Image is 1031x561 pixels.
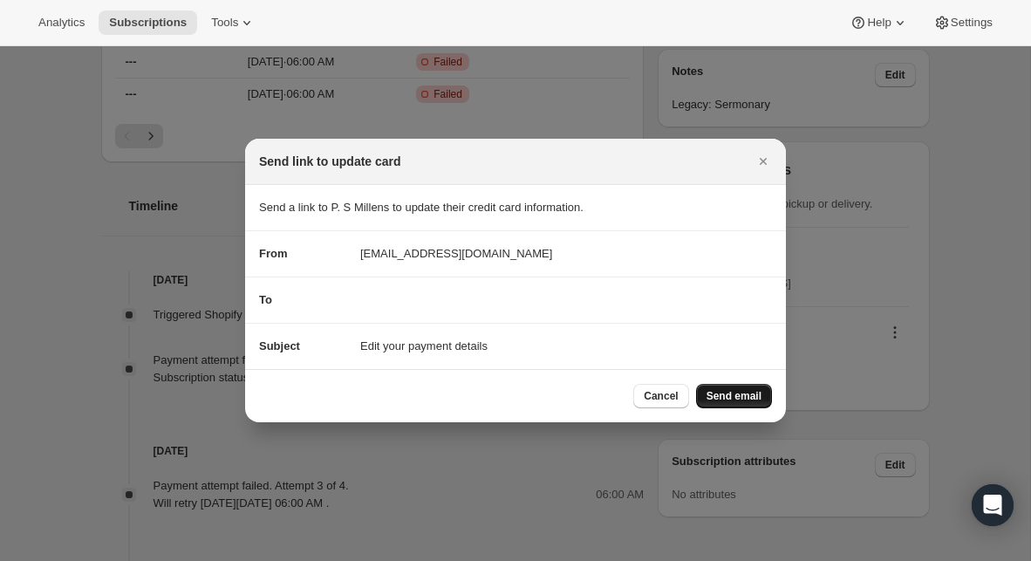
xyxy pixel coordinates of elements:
[259,153,401,170] h2: Send link to update card
[259,293,272,306] span: To
[633,384,688,408] button: Cancel
[951,16,993,30] span: Settings
[360,338,488,355] span: Edit your payment details
[867,16,891,30] span: Help
[751,149,775,174] button: Close
[923,10,1003,35] button: Settings
[38,16,85,30] span: Analytics
[259,247,288,260] span: From
[644,389,678,403] span: Cancel
[259,199,772,216] p: Send a link to P. S Millens to update their credit card information.
[211,16,238,30] span: Tools
[839,10,918,35] button: Help
[259,339,300,352] span: Subject
[28,10,95,35] button: Analytics
[707,389,761,403] span: Send email
[972,484,1014,526] div: Open Intercom Messenger
[201,10,266,35] button: Tools
[360,245,552,263] span: [EMAIL_ADDRESS][DOMAIN_NAME]
[109,16,187,30] span: Subscriptions
[696,384,772,408] button: Send email
[99,10,197,35] button: Subscriptions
